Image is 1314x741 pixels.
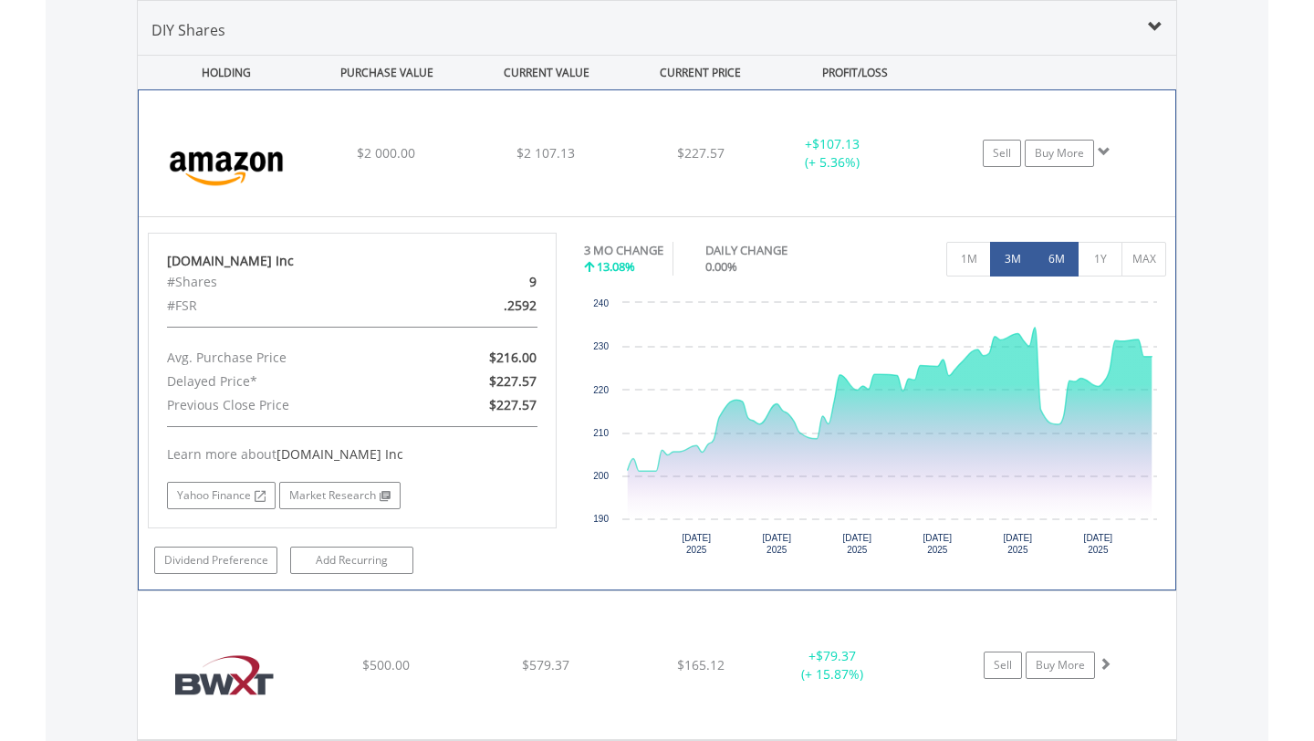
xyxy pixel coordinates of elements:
[418,294,550,318] div: .2592
[308,56,464,89] div: PURCHASE VALUE
[153,346,418,370] div: Avg. Purchase Price
[1026,652,1095,679] a: Buy More
[1078,242,1122,277] button: 1Y
[677,656,725,673] span: $165.12
[147,614,304,736] img: EQU.US.BWXT.png
[1083,533,1112,555] text: [DATE] 2025
[597,258,635,275] span: 13.08%
[983,140,1021,167] a: Sell
[153,370,418,393] div: Delayed Price*
[764,647,902,684] div: + (+ 15.87%)
[628,56,773,89] div: CURRENT PRICE
[593,298,609,308] text: 240
[153,294,418,318] div: #FSR
[816,647,856,664] span: $79.37
[357,144,415,162] span: $2 000.00
[153,393,418,417] div: Previous Close Price
[812,135,860,152] span: $107.13
[584,294,1167,568] div: Chart. Highcharts interactive chart.
[946,242,991,277] button: 1M
[593,428,609,438] text: 210
[1034,242,1079,277] button: 6M
[148,113,305,212] img: EQU.US.AMZN.png
[923,533,952,555] text: [DATE] 2025
[593,471,609,481] text: 200
[682,533,711,555] text: [DATE] 2025
[593,341,609,351] text: 230
[167,252,537,270] div: [DOMAIN_NAME] Inc
[762,533,791,555] text: [DATE] 2025
[516,144,575,162] span: $2 107.13
[489,396,537,413] span: $227.57
[279,482,401,509] a: Market Research
[362,656,410,673] span: $500.00
[153,270,418,294] div: #Shares
[677,144,725,162] span: $227.57
[584,242,663,259] div: 3 MO CHANGE
[1025,140,1094,167] a: Buy More
[489,372,537,390] span: $227.57
[154,547,277,574] a: Dividend Preference
[764,135,901,172] div: + (+ 5.36%)
[842,533,871,555] text: [DATE] 2025
[705,258,737,275] span: 0.00%
[167,445,537,464] div: Learn more about
[167,482,276,509] a: Yahoo Finance
[151,20,225,40] span: DIY Shares
[984,652,1022,679] a: Sell
[468,56,624,89] div: CURRENT VALUE
[418,270,550,294] div: 9
[1003,533,1032,555] text: [DATE] 2025
[705,242,851,259] div: DAILY CHANGE
[593,385,609,395] text: 220
[777,56,933,89] div: PROFIT/LOSS
[290,547,413,574] a: Add Recurring
[522,656,569,673] span: $579.37
[489,349,537,366] span: $216.00
[276,445,403,463] span: [DOMAIN_NAME] Inc
[593,514,609,524] text: 190
[584,294,1166,568] svg: Interactive chart
[139,56,305,89] div: HOLDING
[990,242,1035,277] button: 3M
[1121,242,1166,277] button: MAX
